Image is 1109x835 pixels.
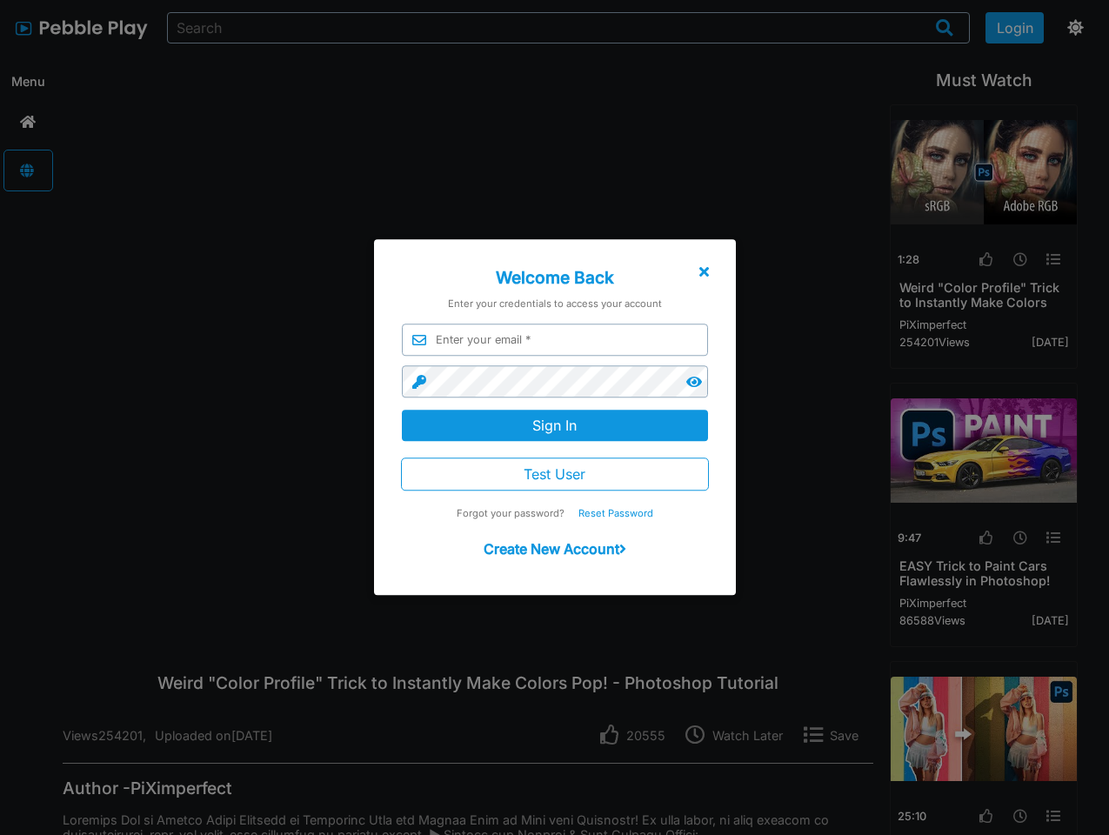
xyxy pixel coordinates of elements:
[402,458,708,490] button: Test User
[402,324,708,356] input: Enter your email *
[402,411,708,442] button: Sign In
[402,508,708,520] p: Forgot your password?
[496,267,614,288] h1: Welcome Back
[484,541,626,558] h2: Create New Account
[478,537,631,563] button: Create New Account
[578,508,653,520] span: Reset Password
[448,297,662,310] p: Enter your credentials to access your account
